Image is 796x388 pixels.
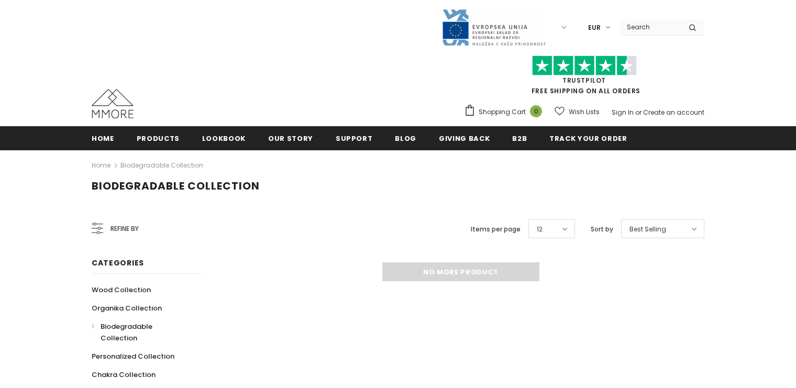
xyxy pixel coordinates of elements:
img: Trust Pilot Stars [532,56,637,76]
a: Personalized Collection [92,347,174,365]
span: Best Selling [629,224,666,235]
span: Personalized Collection [92,351,174,361]
input: Search Site [621,19,681,35]
a: Biodegradable Collection [92,317,190,347]
a: Home [92,126,114,150]
span: EUR [588,23,601,33]
img: MMORE Cases [92,89,134,118]
span: Lookbook [202,134,246,143]
span: or [635,108,642,117]
span: Blog [395,134,416,143]
a: Create an account [643,108,704,117]
span: 12 [537,224,543,235]
a: B2B [512,126,527,150]
span: FREE SHIPPING ON ALL ORDERS [464,60,704,95]
span: Our Story [268,134,313,143]
a: Track your order [549,126,627,150]
a: Organika Collection [92,299,162,317]
a: Trustpilot [562,76,606,85]
a: Javni Razpis [441,23,546,31]
a: Wood Collection [92,281,151,299]
span: Wish Lists [569,107,600,117]
a: Wish Lists [555,103,600,121]
span: B2B [512,134,527,143]
span: Track your order [549,134,627,143]
a: Lookbook [202,126,246,150]
a: Our Story [268,126,313,150]
span: Organika Collection [92,303,162,313]
label: Sort by [591,224,613,235]
span: Biodegradable Collection [101,322,152,343]
span: Chakra Collection [92,370,156,380]
a: support [336,126,373,150]
a: Products [137,126,180,150]
span: Home [92,134,114,143]
span: Biodegradable Collection [92,179,260,193]
a: Sign In [612,108,634,117]
img: Javni Razpis [441,8,546,47]
span: support [336,134,373,143]
a: Shopping Cart 0 [464,104,547,120]
a: Blog [395,126,416,150]
a: Biodegradable Collection [120,161,203,170]
span: 0 [530,105,542,117]
a: Chakra Collection [92,365,156,384]
span: Shopping Cart [479,107,526,117]
a: Giving back [439,126,490,150]
a: Home [92,159,110,172]
label: Items per page [471,224,521,235]
span: Giving back [439,134,490,143]
span: Products [137,134,180,143]
span: Refine by [110,223,139,235]
span: Categories [92,258,144,268]
span: Wood Collection [92,285,151,295]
